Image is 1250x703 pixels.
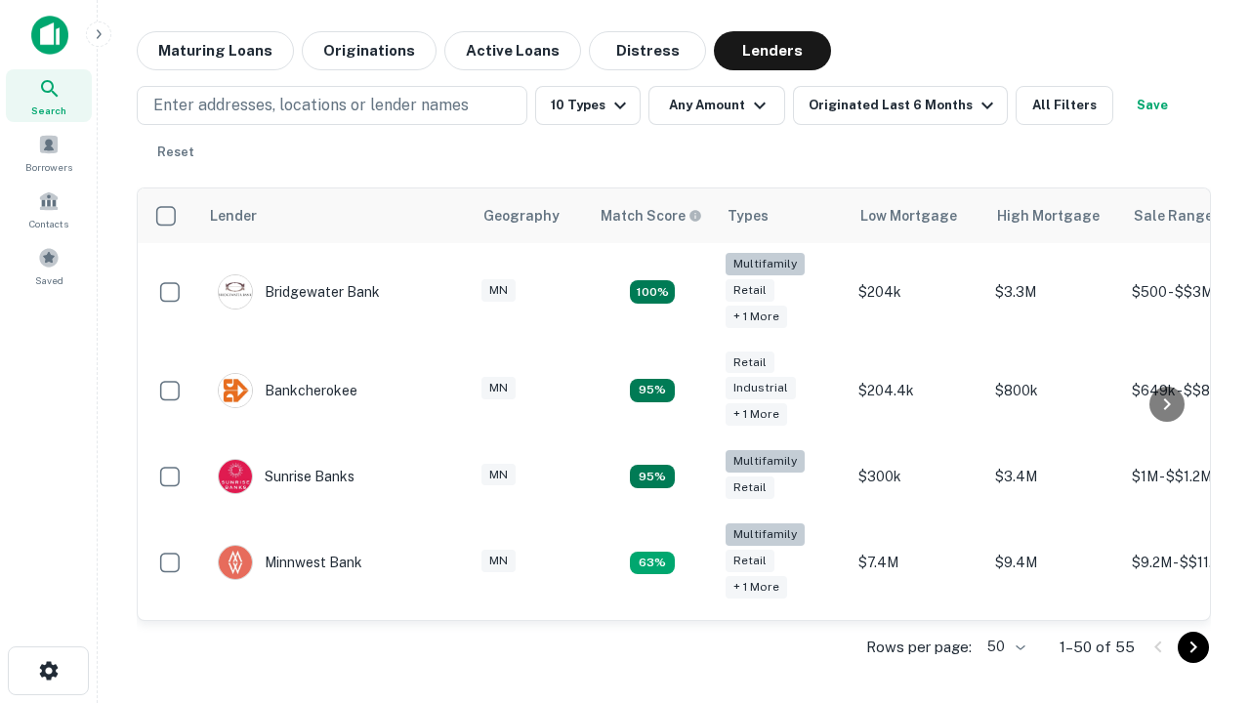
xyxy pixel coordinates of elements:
[444,31,581,70] button: Active Loans
[210,204,257,227] div: Lender
[630,280,675,304] div: Matching Properties: 17, hasApolloMatch: undefined
[985,342,1122,440] td: $800k
[648,86,785,125] button: Any Amount
[218,459,354,494] div: Sunrise Banks
[589,31,706,70] button: Distress
[630,379,675,402] div: Matching Properties: 9, hasApolloMatch: undefined
[860,204,957,227] div: Low Mortgage
[137,86,527,125] button: Enter addresses, locations or lender names
[1178,632,1209,663] button: Go to next page
[630,465,675,488] div: Matching Properties: 9, hasApolloMatch: undefined
[985,612,1122,686] td: $25k
[726,279,774,302] div: Retail
[985,514,1122,612] td: $9.4M
[630,552,675,575] div: Matching Properties: 6, hasApolloMatch: undefined
[793,86,1008,125] button: Originated Last 6 Months
[25,159,72,175] span: Borrowers
[589,188,716,243] th: Capitalize uses an advanced AI algorithm to match your search with the best lender. The match sco...
[219,460,252,493] img: picture
[219,374,252,407] img: picture
[535,86,641,125] button: 10 Types
[849,243,985,342] td: $204k
[728,204,769,227] div: Types
[726,403,787,426] div: + 1 more
[472,188,589,243] th: Geography
[198,188,472,243] th: Lender
[979,633,1028,661] div: 50
[35,272,63,288] span: Saved
[726,306,787,328] div: + 1 more
[218,545,362,580] div: Minnwest Bank
[997,204,1100,227] div: High Mortgage
[481,377,516,399] div: MN
[726,523,805,546] div: Multifamily
[481,464,516,486] div: MN
[145,133,207,172] button: Reset
[6,239,92,292] a: Saved
[483,204,560,227] div: Geography
[302,31,437,70] button: Originations
[849,612,985,686] td: $25k
[1134,204,1213,227] div: Sale Range
[1016,86,1113,125] button: All Filters
[849,342,985,440] td: $204.4k
[481,279,516,302] div: MN
[714,31,831,70] button: Lenders
[985,439,1122,514] td: $3.4M
[849,514,985,612] td: $7.4M
[726,351,774,374] div: Retail
[726,377,796,399] div: Industrial
[219,275,252,309] img: picture
[726,253,805,275] div: Multifamily
[726,550,774,572] div: Retail
[6,183,92,235] a: Contacts
[809,94,999,117] div: Originated Last 6 Months
[1152,484,1250,578] iframe: Chat Widget
[849,188,985,243] th: Low Mortgage
[726,576,787,599] div: + 1 more
[716,188,849,243] th: Types
[218,373,357,408] div: Bankcherokee
[601,205,702,227] div: Capitalize uses an advanced AI algorithm to match your search with the best lender. The match sco...
[1060,636,1135,659] p: 1–50 of 55
[31,103,66,118] span: Search
[985,243,1122,342] td: $3.3M
[6,126,92,179] a: Borrowers
[601,205,698,227] h6: Match Score
[31,16,68,55] img: capitalize-icon.png
[153,94,469,117] p: Enter addresses, locations or lender names
[726,450,805,473] div: Multifamily
[1121,86,1184,125] button: Save your search to get updates of matches that match your search criteria.
[219,546,252,579] img: picture
[849,439,985,514] td: $300k
[985,188,1122,243] th: High Mortgage
[6,69,92,122] a: Search
[137,31,294,70] button: Maturing Loans
[866,636,972,659] p: Rows per page:
[726,476,774,499] div: Retail
[218,274,380,310] div: Bridgewater Bank
[29,216,68,231] span: Contacts
[481,550,516,572] div: MN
